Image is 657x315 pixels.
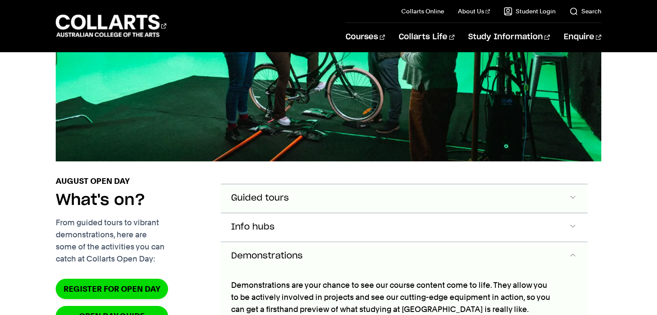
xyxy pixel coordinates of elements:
a: Register for Open Day [56,279,168,299]
a: Enquire [564,23,601,51]
a: Courses [346,23,385,51]
button: Demonstrations [221,242,587,271]
p: August Open Day [56,175,130,187]
div: Go to homepage [56,13,166,38]
h2: What's on? [56,191,145,210]
a: Student Login [504,7,555,16]
a: Collarts Online [401,7,444,16]
button: Info hubs [221,213,587,242]
span: Info hubs [231,222,275,232]
button: Guided tours [221,184,587,213]
span: Demonstrations [231,251,303,261]
p: From guided tours to vibrant demonstrations, here are some of the activities you can catch at Col... [56,217,207,265]
a: About Us [458,7,490,16]
a: Search [569,7,601,16]
a: Study Information [468,23,549,51]
span: Guided tours [231,193,289,203]
a: Collarts Life [399,23,454,51]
